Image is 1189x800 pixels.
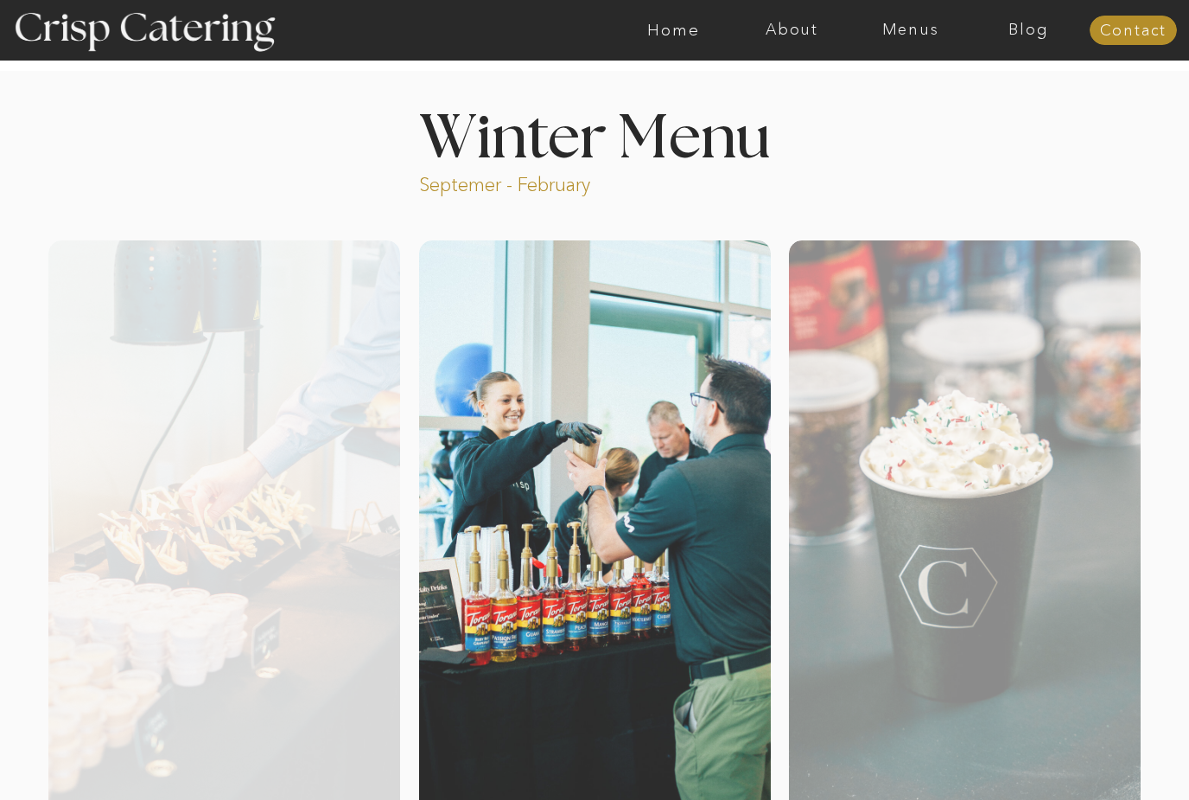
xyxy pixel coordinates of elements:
[354,109,835,160] h1: Winter Menu
[614,22,733,39] a: Home
[1090,22,1177,40] a: Contact
[419,172,657,192] p: Septemer - February
[733,22,851,39] a: About
[970,22,1088,39] a: Blog
[851,22,970,39] a: Menus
